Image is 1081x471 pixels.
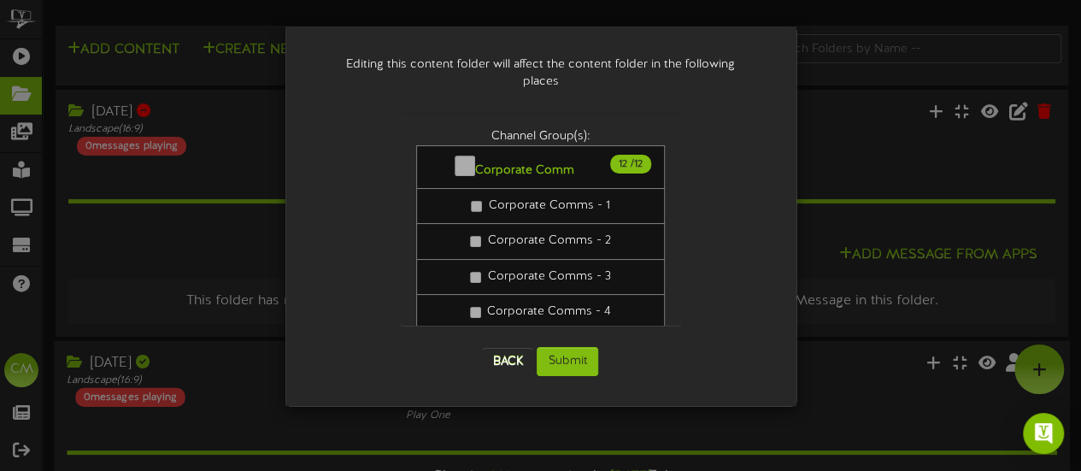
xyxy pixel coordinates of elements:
[475,164,574,177] b: Corporate Comm
[470,233,610,250] label: Corporate Comms - 2
[470,303,611,321] label: Corporate Comms - 4
[1023,413,1064,454] div: Open Intercom Messenger
[470,307,481,318] input: Corporate Comms - 4
[470,268,610,286] label: Corporate Comms - 3
[470,236,481,247] input: Corporate Comms - 2
[471,201,482,212] input: Corporate Comms - 1
[470,272,481,283] input: Corporate Comms - 3
[482,348,533,375] button: Back
[471,197,609,215] label: Corporate Comms - 1
[610,155,651,174] span: / 12
[619,158,631,170] span: 12
[416,128,665,145] div: Channel Group(s):
[311,39,771,108] div: Editing this content folder will affect the content folder in the following places
[537,347,598,376] button: Submit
